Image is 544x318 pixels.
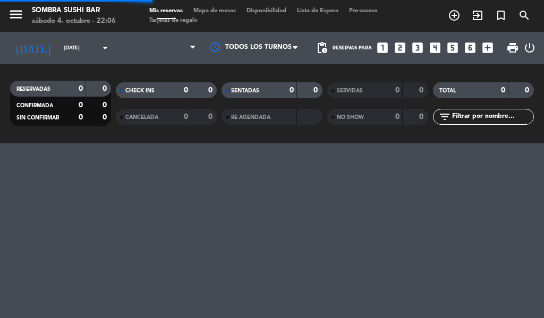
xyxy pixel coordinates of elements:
span: pending_actions [316,41,328,54]
span: Mapa de mesas [188,8,241,14]
i: [DATE] [8,37,58,58]
i: looks_4 [428,41,442,55]
strong: 0 [290,87,294,94]
span: SIN CONFIRMAR [16,115,59,121]
i: looks_6 [463,41,477,55]
span: NO SHOW [337,115,364,120]
strong: 0 [79,85,83,92]
strong: 0 [395,87,399,94]
span: Mis reservas [144,8,188,14]
strong: 0 [313,87,320,94]
strong: 0 [419,113,426,121]
input: Filtrar por nombre... [451,111,533,123]
strong: 0 [79,101,83,109]
span: CHECK INS [125,88,155,93]
span: Tarjetas de regalo [144,18,203,23]
span: Pre-acceso [344,8,383,14]
span: Lista de Espera [292,8,344,14]
i: turned_in_not [495,9,507,22]
strong: 0 [184,87,188,94]
span: Reservas para [333,45,372,51]
div: sábado 4. octubre - 22:06 [32,16,116,27]
i: menu [8,6,24,22]
i: arrow_drop_down [99,41,112,54]
i: looks_5 [446,41,460,55]
button: menu [8,6,24,26]
i: add_box [481,41,495,55]
i: filter_list [438,110,451,123]
i: looks_one [376,41,389,55]
i: search [518,9,531,22]
strong: 0 [395,113,399,121]
span: CANCELADA [125,115,158,120]
strong: 0 [103,114,109,121]
strong: 0 [103,101,109,109]
span: SENTADAS [231,88,259,93]
span: print [506,41,519,54]
i: power_settings_new [523,41,536,54]
span: RESERVADAS [16,87,50,92]
div: Sombra Sushi Bar [32,5,116,16]
strong: 0 [184,113,188,121]
i: add_circle_outline [448,9,461,22]
strong: 0 [208,87,215,94]
i: looks_3 [411,41,424,55]
strong: 0 [79,114,83,121]
i: exit_to_app [471,9,484,22]
span: TOTAL [439,88,456,93]
strong: 0 [208,113,215,121]
strong: 0 [419,87,426,94]
span: RE AGENDADA [231,115,270,120]
i: looks_two [393,41,407,55]
span: CONFIRMADA [16,103,53,108]
div: LOG OUT [523,32,536,64]
strong: 0 [525,87,531,94]
span: Disponibilidad [241,8,292,14]
strong: 0 [103,85,109,92]
strong: 0 [501,87,505,94]
span: SERVIDAS [337,88,363,93]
